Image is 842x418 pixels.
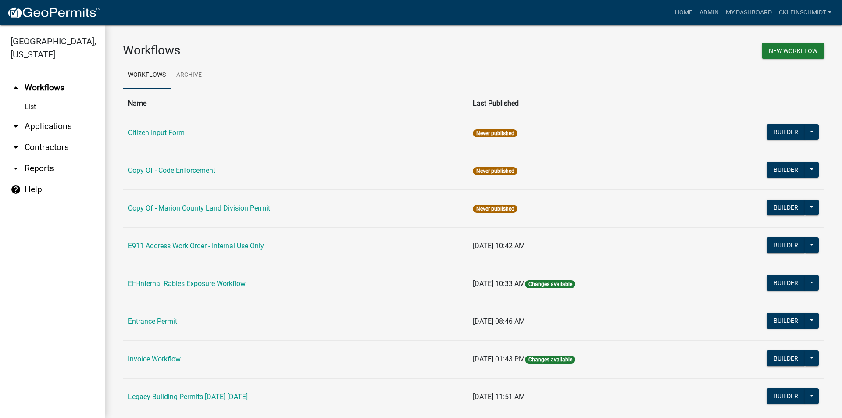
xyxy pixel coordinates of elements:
i: arrow_drop_up [11,82,21,93]
i: arrow_drop_down [11,163,21,174]
button: Builder [767,388,805,404]
i: help [11,184,21,195]
button: Builder [767,350,805,366]
a: Copy Of - Marion County Land Division Permit [128,204,270,212]
span: [DATE] 08:46 AM [473,317,525,325]
span: Changes available [525,280,575,288]
a: Copy Of - Code Enforcement [128,166,215,175]
a: Legacy Building Permits [DATE]-[DATE] [128,393,248,401]
a: Archive [171,61,207,89]
span: [DATE] 11:51 AM [473,393,525,401]
th: Name [123,93,467,114]
span: Changes available [525,356,575,364]
a: Home [671,4,696,21]
button: Builder [767,313,805,329]
th: Last Published [467,93,696,114]
span: Never published [473,205,517,213]
button: New Workflow [762,43,824,59]
button: Builder [767,275,805,291]
span: Never published [473,167,517,175]
i: arrow_drop_down [11,142,21,153]
a: ckleinschmidt [775,4,835,21]
a: My Dashboard [722,4,775,21]
button: Builder [767,124,805,140]
a: Admin [696,4,722,21]
button: Builder [767,237,805,253]
a: Citizen Input Form [128,129,185,137]
span: [DATE] 01:43 PM [473,355,525,363]
a: E911 Address Work Order - Internal Use Only [128,242,264,250]
h3: Workflows [123,43,467,58]
span: [DATE] 10:33 AM [473,279,525,288]
a: EH-Internal Rabies Exposure Workflow [128,279,246,288]
span: Never published [473,129,517,137]
a: Workflows [123,61,171,89]
span: [DATE] 10:42 AM [473,242,525,250]
i: arrow_drop_down [11,121,21,132]
a: Invoice Workflow [128,355,181,363]
button: Builder [767,162,805,178]
button: Builder [767,200,805,215]
a: Entrance Permit [128,317,177,325]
